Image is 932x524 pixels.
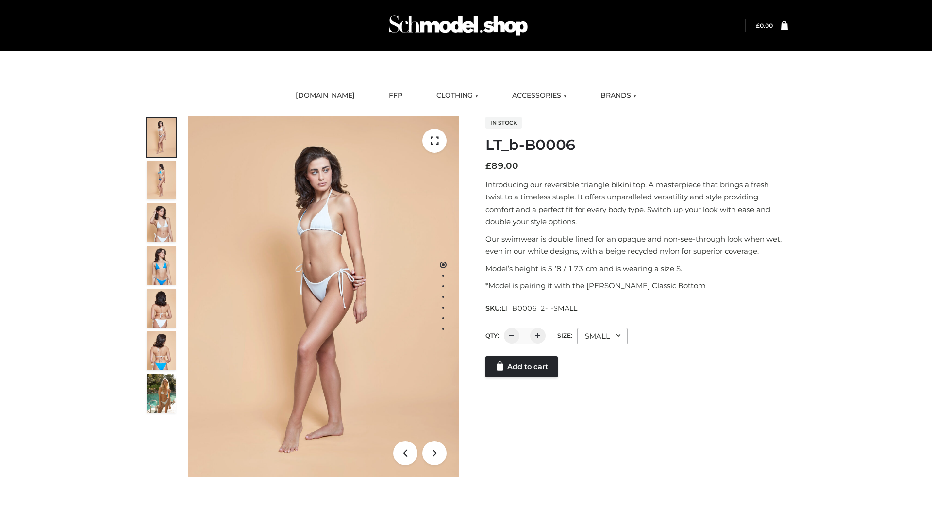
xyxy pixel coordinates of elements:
img: ArielClassicBikiniTop_CloudNine_AzureSky_OW114ECO_1-scaled.jpg [147,118,176,157]
span: LT_B0006_2-_-SMALL [501,304,577,312]
label: Size: [557,332,572,339]
img: ArielClassicBikiniTop_CloudNine_AzureSky_OW114ECO_4-scaled.jpg [147,246,176,285]
img: ArielClassicBikiniTop_CloudNine_AzureSky_OW114ECO_1 [188,116,459,477]
bdi: 0.00 [756,22,773,29]
img: ArielClassicBikiniTop_CloudNine_AzureSky_OW114ECO_7-scaled.jpg [147,289,176,327]
a: Add to cart [485,356,558,377]
img: ArielClassicBikiniTop_CloudNine_AzureSky_OW114ECO_3-scaled.jpg [147,203,176,242]
a: BRANDS [593,85,644,106]
img: Arieltop_CloudNine_AzureSky2.jpg [147,374,176,413]
img: ArielClassicBikiniTop_CloudNine_AzureSky_OW114ECO_2-scaled.jpg [147,161,176,199]
span: £ [756,22,760,29]
p: Introducing our reversible triangle bikini top. A masterpiece that brings a fresh twist to a time... [485,179,788,228]
span: £ [485,161,491,171]
p: *Model is pairing it with the [PERSON_NAME] Classic Bottom [485,279,788,292]
span: In stock [485,117,522,129]
p: Model’s height is 5 ‘8 / 173 cm and is wearing a size S. [485,262,788,275]
a: FFP [382,85,410,106]
a: ACCESSORIES [505,85,574,106]
img: Schmodel Admin 964 [385,6,531,45]
div: SMALL [577,328,628,344]
span: SKU: [485,302,578,314]
img: ArielClassicBikiniTop_CloudNine_AzureSky_OW114ECO_8-scaled.jpg [147,331,176,370]
p: Our swimwear is double lined for an opaque and non-see-through look when wet, even in our white d... [485,233,788,258]
a: [DOMAIN_NAME] [288,85,362,106]
a: CLOTHING [429,85,485,106]
h1: LT_b-B0006 [485,136,788,154]
a: £0.00 [756,22,773,29]
bdi: 89.00 [485,161,518,171]
label: QTY: [485,332,499,339]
